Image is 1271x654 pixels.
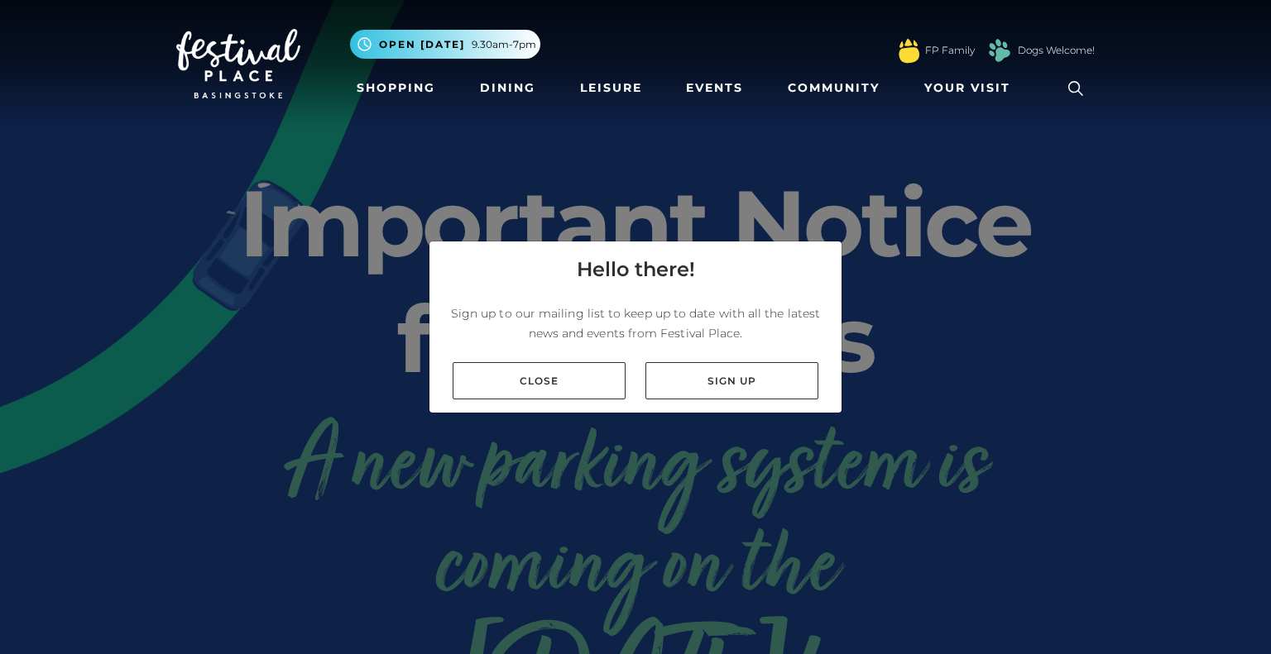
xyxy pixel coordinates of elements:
[453,362,626,399] a: Close
[350,73,442,103] a: Shopping
[924,79,1010,97] span: Your Visit
[176,29,300,98] img: Festival Place Logo
[379,37,465,52] span: Open [DATE]
[925,43,975,58] a: FP Family
[918,73,1025,103] a: Your Visit
[679,73,750,103] a: Events
[1018,43,1095,58] a: Dogs Welcome!
[350,30,540,59] button: Open [DATE] 9.30am-7pm
[573,73,649,103] a: Leisure
[473,73,542,103] a: Dining
[472,37,536,52] span: 9.30am-7pm
[781,73,886,103] a: Community
[645,362,818,399] a: Sign up
[443,303,828,343] p: Sign up to our mailing list to keep up to date with all the latest news and events from Festival ...
[577,255,695,284] h4: Hello there!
